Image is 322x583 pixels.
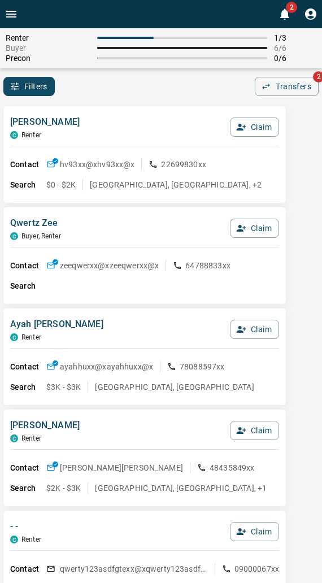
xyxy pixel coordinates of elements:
[10,434,18,442] div: condos.ca
[6,43,90,53] span: Buyer
[60,260,159,271] p: zeeqwerxx@x zeeqwerxx@x
[21,536,41,543] p: Renter
[234,563,280,575] p: 09000067xx
[10,361,46,373] p: Contact
[10,381,46,393] p: Search
[95,482,267,494] p: [GEOGRAPHIC_DATA], [GEOGRAPHIC_DATA], +1
[10,159,46,171] p: Contact
[10,563,46,575] p: Contact
[161,159,206,170] p: 22699830xx
[10,482,46,494] p: Search
[21,131,41,139] p: Renter
[10,462,46,474] p: Contact
[10,115,80,129] p: [PERSON_NAME]
[10,280,46,292] p: Search
[46,179,76,190] p: $0 - $2K
[6,33,90,42] span: Renter
[10,520,41,533] p: - -
[230,522,279,541] button: Claim
[274,33,316,42] span: 1 / 3
[10,179,46,191] p: Search
[185,260,230,271] p: 64788833xx
[180,361,225,372] p: 78088597xx
[210,462,255,473] p: 48435849xx
[10,536,18,543] div: condos.ca
[90,179,262,190] p: [GEOGRAPHIC_DATA], [GEOGRAPHIC_DATA], +2
[10,216,61,230] p: Qwertz Zee
[10,419,80,432] p: [PERSON_NAME]
[273,3,296,25] button: 2
[299,3,322,25] button: Profile
[60,159,134,170] p: hv93xx@x hv93xx@x
[10,333,18,341] div: condos.ca
[21,434,41,442] p: Renter
[230,320,279,339] button: Claim
[274,54,316,63] span: 0 / 6
[274,43,316,53] span: 6 / 6
[286,2,297,13] span: 2
[60,563,208,575] p: qwerty123asdfgtexx@x qwerty123asdfgtexx@x
[6,54,90,63] span: Precon
[10,131,18,139] div: condos.ca
[3,77,55,96] button: Filters
[21,333,41,341] p: Renter
[10,232,18,240] div: condos.ca
[46,482,81,494] p: $2K - $3K
[230,421,279,440] button: Claim
[10,260,46,272] p: Contact
[60,361,153,372] p: ayahhuxx@x ayahhuxx@x
[21,232,61,240] p: Buyer, Renter
[60,462,183,473] p: [PERSON_NAME] [PERSON_NAME]
[255,77,319,96] button: Transfers
[230,118,279,137] button: Claim
[95,381,254,393] p: [GEOGRAPHIC_DATA], [GEOGRAPHIC_DATA]
[230,219,279,238] button: Claim
[46,381,81,393] p: $3K - $3K
[10,317,103,331] p: Ayah [PERSON_NAME]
